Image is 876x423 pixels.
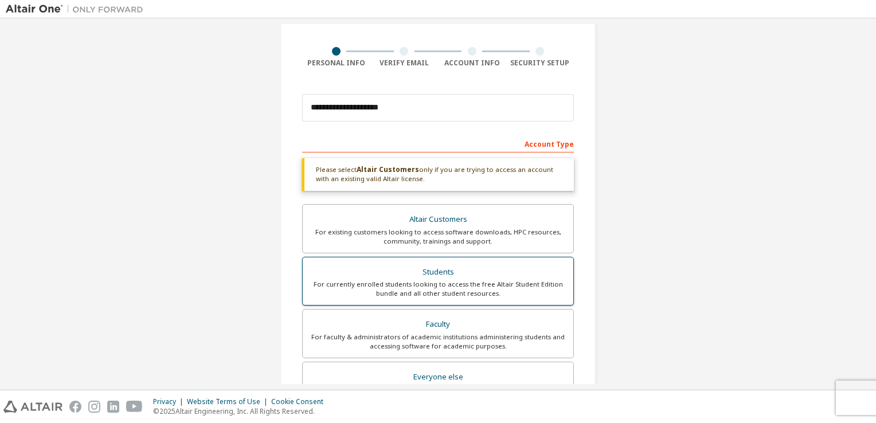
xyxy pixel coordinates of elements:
[153,406,330,416] p: © 2025 Altair Engineering, Inc. All Rights Reserved.
[310,316,566,332] div: Faculty
[370,58,439,68] div: Verify Email
[153,397,187,406] div: Privacy
[310,211,566,228] div: Altair Customers
[3,401,62,413] img: altair_logo.svg
[310,280,566,298] div: For currently enrolled students looking to access the free Altair Student Edition bundle and all ...
[357,164,419,174] b: Altair Customers
[506,58,574,68] div: Security Setup
[302,58,370,68] div: Personal Info
[126,401,143,413] img: youtube.svg
[302,134,574,152] div: Account Type
[310,264,566,280] div: Students
[271,397,330,406] div: Cookie Consent
[88,401,100,413] img: instagram.svg
[310,369,566,385] div: Everyone else
[187,397,271,406] div: Website Terms of Use
[438,58,506,68] div: Account Info
[302,158,574,191] div: Please select only if you are trying to access an account with an existing valid Altair license.
[6,3,149,15] img: Altair One
[310,228,566,246] div: For existing customers looking to access software downloads, HPC resources, community, trainings ...
[69,401,81,413] img: facebook.svg
[107,401,119,413] img: linkedin.svg
[310,332,566,351] div: For faculty & administrators of academic institutions administering students and accessing softwa...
